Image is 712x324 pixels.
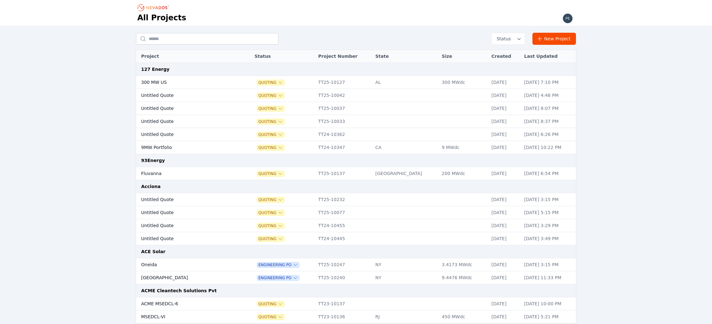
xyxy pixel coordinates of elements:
td: 300 MW US [136,76,236,89]
tr: FluvannaQuotingTT25-10137[GEOGRAPHIC_DATA]200 MWdc[DATE][DATE] 6:54 PM [136,167,576,180]
button: Quoting [257,314,284,320]
th: Project [136,50,236,63]
td: 93Energy [136,154,576,167]
td: [DATE] 3:49 PM [521,232,576,245]
button: Quoting [257,301,284,307]
td: [DATE] 10:22 PM [521,141,576,154]
td: [DATE] [488,297,521,310]
td: Untitled Quote [136,232,236,245]
td: [DATE] [488,232,521,245]
tr: Untitled QuoteQuotingTT24-10362[DATE][DATE] 6:26 PM [136,128,576,141]
td: TT25-10127 [315,76,372,89]
td: [DATE] [488,219,521,232]
td: RJ [372,310,439,323]
th: Status [251,50,315,63]
h1: All Projects [137,13,186,23]
img: peter@zentered.co [563,13,573,24]
a: New Project [532,33,576,45]
tr: 300 MW USQuotingTT25-10127AL300 MWdc[DATE][DATE] 7:10 PM [136,76,576,89]
td: [DATE] 4:48 PM [521,89,576,102]
td: TT25-10077 [315,206,372,219]
td: [DATE] [488,76,521,89]
td: TT24-10347 [315,141,372,154]
button: Quoting [257,197,284,202]
tr: Untitled QuoteQuotingTT25-10042[DATE][DATE] 4:48 PM [136,89,576,102]
td: CA [372,141,439,154]
td: [DATE] [488,310,521,323]
button: Engineering PO [257,275,299,280]
td: TT24-10445 [315,232,372,245]
td: [DATE] [488,167,521,180]
td: [DATE] 8:37 PM [521,115,576,128]
td: [DATE] [488,102,521,115]
td: Untitled Quote [136,115,236,128]
td: [DATE] 5:21 PM [521,310,576,323]
button: Quoting [257,210,284,215]
td: [DATE] [488,128,521,141]
td: [DATE] [488,271,521,284]
td: TT25-10137 [315,167,372,180]
td: 450 MWdc [439,310,488,323]
td: [DATE] [488,115,521,128]
td: [DATE] 8:07 PM [521,102,576,115]
td: [DATE] 6:54 PM [521,167,576,180]
td: TT24-10362 [315,128,372,141]
tr: OneidaEngineering POTT25-10247NY3.4173 MWdc[DATE][DATE] 3:15 PM [136,258,576,271]
th: Size [439,50,488,63]
td: [GEOGRAPHIC_DATA] [372,167,439,180]
td: [DATE] [488,258,521,271]
td: Untitled Quote [136,193,236,206]
button: Status [491,33,525,44]
span: Quoting [257,119,284,124]
th: Last Updated [521,50,576,63]
button: Quoting [257,132,284,137]
td: [DATE] [488,206,521,219]
td: 9MW Portfolio [136,141,236,154]
td: ACME Cleantech Solutions Pvt [136,284,576,297]
tr: ACME MSEDCL-6QuotingTT23-10137[DATE][DATE] 10:00 PM [136,297,576,310]
td: Untitled Quote [136,102,236,115]
span: Quoting [257,80,284,85]
td: 300 MWdc [439,76,488,89]
td: ACME MSEDCL-6 [136,297,236,310]
td: TT24-10455 [315,219,372,232]
td: TT25-10042 [315,89,372,102]
th: Created [488,50,521,63]
td: AL [372,76,439,89]
td: Fluvanna [136,167,236,180]
td: NY [372,271,439,284]
span: Status [494,36,511,42]
td: [DATE] [488,193,521,206]
span: Quoting [257,145,284,150]
td: Untitled Quote [136,219,236,232]
td: [DATE] 3:15 PM [521,258,576,271]
tr: [GEOGRAPHIC_DATA]Engineering POTT25-10240NY9.4476 MWdc[DATE][DATE] 11:33 PM [136,271,576,284]
button: Quoting [257,223,284,228]
tr: Untitled QuoteQuotingTT24-10445[DATE][DATE] 3:49 PM [136,232,576,245]
td: 9 MWdc [439,141,488,154]
td: Untitled Quote [136,128,236,141]
td: [DATE] 3:15 PM [521,193,576,206]
td: NY [372,258,439,271]
span: Quoting [257,106,284,111]
td: TT25-10033 [315,115,372,128]
span: Quoting [257,93,284,98]
td: TT25-10037 [315,102,372,115]
td: [DATE] 7:10 PM [521,76,576,89]
button: Engineering PO [257,262,299,267]
td: TT25-10232 [315,193,372,206]
button: Quoting [257,171,284,176]
tr: Untitled QuoteQuotingTT25-10033[DATE][DATE] 8:37 PM [136,115,576,128]
th: Project Number [315,50,372,63]
td: MSEDCL-VI [136,310,236,323]
tr: Untitled QuoteQuotingTT24-10455[DATE][DATE] 3:29 PM [136,219,576,232]
td: Oneida [136,258,236,271]
td: 3.4173 MWdc [439,258,488,271]
td: [DATE] 6:26 PM [521,128,576,141]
